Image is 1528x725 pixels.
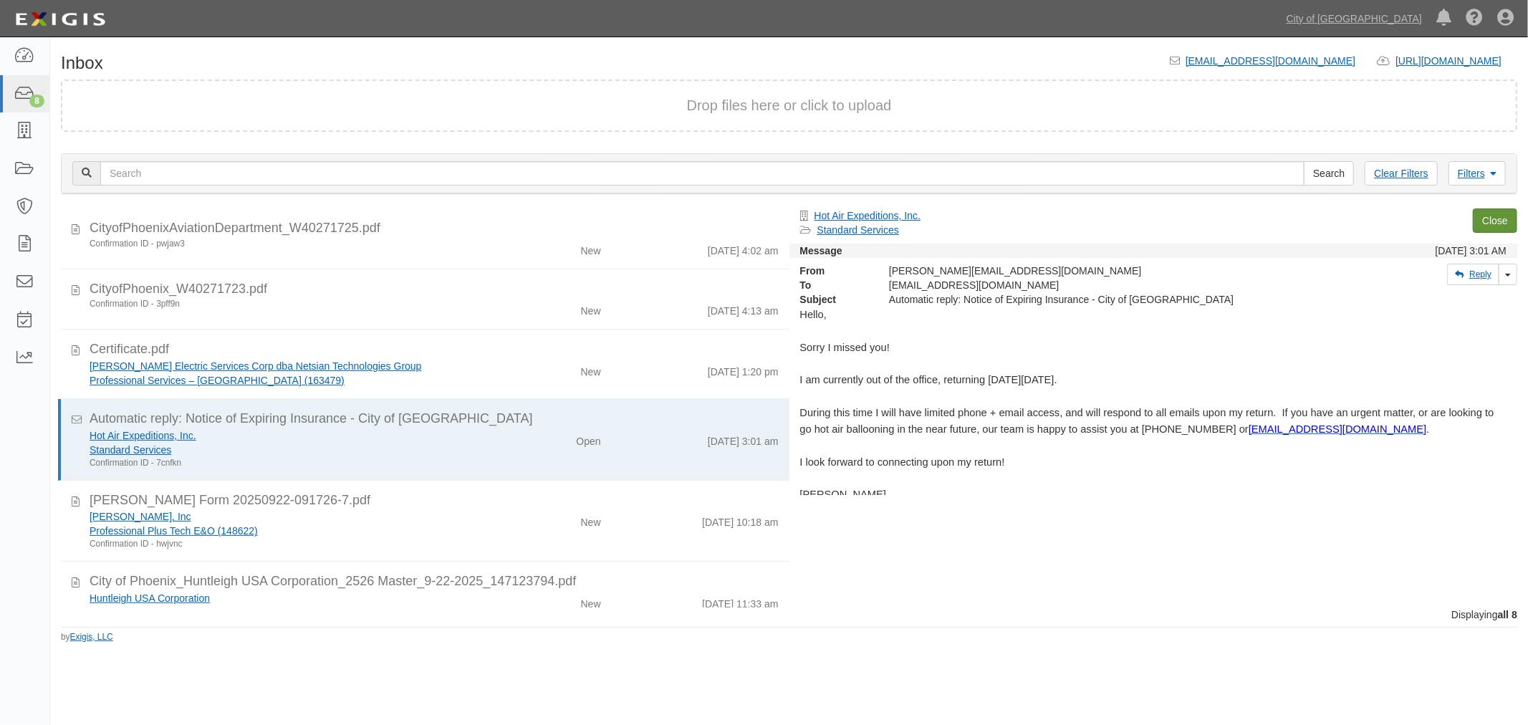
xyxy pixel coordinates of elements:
[878,292,1325,307] div: Automatic reply: Notice of Expiring Insurance - City of Phoenix
[1448,161,1506,186] a: Filters
[90,491,779,510] div: ACORD Form 20250922-091726-7.pdf
[1365,161,1437,186] a: Clear Filters
[878,264,1325,278] div: [PERSON_NAME][EMAIL_ADDRESS][DOMAIN_NAME]
[90,511,191,522] a: [PERSON_NAME], Inc
[800,342,890,353] span: Sorry I missed you!
[702,591,778,611] div: [DATE] 11:33 am
[576,428,600,448] div: Open
[1279,4,1429,33] a: City of [GEOGRAPHIC_DATA]
[878,278,1325,292] div: agreement-anrrep@cop.complianz.com
[581,238,601,258] div: New
[1186,55,1355,67] a: [EMAIL_ADDRESS][DOMAIN_NAME]
[90,430,196,441] a: Hot Air Expeditions, Inc.
[29,95,44,107] div: 8
[90,444,171,456] a: Standard Services
[90,340,779,359] div: Certificate.pdf
[90,538,482,550] div: Confirmation ID - hwjvnc
[800,407,1494,435] span: During this time I will have limited phone + email access, and will respond to all emails upon my...
[90,591,482,605] div: Huntleigh USA Corporation
[1473,208,1517,233] a: Close
[90,219,779,238] div: CityofPhoenixAviationDepartment_W40271725.pdf
[90,280,779,299] div: CityofPhoenix_W40271723.pdf
[789,264,879,278] strong: From
[581,298,601,318] div: New
[581,591,601,611] div: New
[90,524,482,538] div: Professional Plus Tech E&O (148622)
[1395,55,1517,67] a: [URL][DOMAIN_NAME]
[90,572,779,591] div: City of Phoenix_Huntleigh USA Corporation_2526 Master_9-22-2025_147123794.pdf
[581,359,601,379] div: New
[90,605,482,620] div: Commercial Use Permit - Airside (407-17)
[1304,161,1354,186] input: Search
[800,489,887,500] span: [PERSON_NAME]
[90,373,482,388] div: Professional Services – Airside (163479)
[50,608,1528,622] div: Displaying
[90,298,482,310] div: Confirmation ID - 3pff9n
[800,245,842,256] strong: Message
[90,592,210,604] a: Huntleigh USA Corporation
[61,54,103,72] h1: Inbox
[708,238,779,258] div: [DATE] 4:02 am
[70,632,113,642] a: Exigis, LLC
[90,360,422,372] a: [PERSON_NAME] Electric Services Corp dba Netsian Technologies Group
[90,525,258,537] a: Professional Plus Tech E&O (148622)
[90,509,482,524] div: Barich, Inc
[687,95,892,116] button: Drop files here or click to upload
[1436,244,1507,258] div: [DATE] 3:01 AM
[1249,423,1426,435] a: [EMAIL_ADDRESS][DOMAIN_NAME]
[11,6,110,32] img: logo-5460c22ac91f19d4615b14bd174203de0afe785f0fc80cf4dbbc73dc1793850b.png
[61,631,113,643] small: by
[800,456,1005,468] span: I look forward to connecting upon my return!
[708,298,779,318] div: [DATE] 4:13 am
[789,278,879,292] strong: To
[90,410,779,428] div: Automatic reply: Notice of Expiring Insurance - City of Phoenix
[800,374,1057,385] span: I am currently out of the office, returning [DATE][DATE].
[90,457,482,469] div: Confirmation ID - 7cnfkn
[90,359,482,373] div: Wilson Electric Services Corp dba Netsian Technologies Group
[1498,609,1517,620] b: all 8
[800,309,827,320] span: Hello,
[708,428,779,448] div: [DATE] 3:01 am
[702,509,778,529] div: [DATE] 10:18 am
[90,375,345,386] a: Professional Services – [GEOGRAPHIC_DATA] (163479)
[100,161,1304,186] input: Search
[708,359,779,379] div: [DATE] 1:20 pm
[815,210,921,221] a: Hot Air Expeditions, Inc.
[817,224,899,236] a: Standard Services
[581,509,601,529] div: New
[1447,264,1499,285] a: Reply
[1466,10,1483,27] i: Help Center - Complianz
[789,292,879,307] strong: Subject
[90,238,482,250] div: Confirmation ID - pwjaw3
